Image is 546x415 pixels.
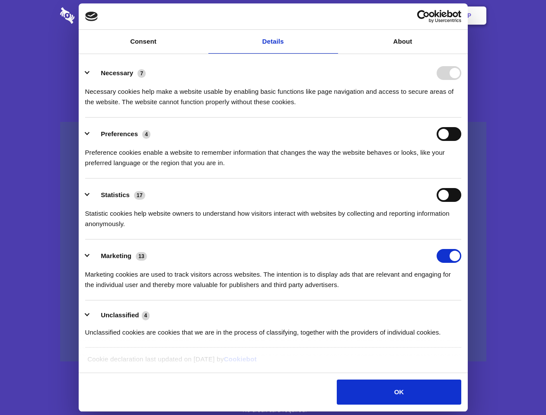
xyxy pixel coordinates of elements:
a: Pricing [254,2,291,29]
label: Preferences [101,130,138,137]
h4: Auto-redaction of sensitive data, encrypted data sharing and self-destructing private chats. Shar... [60,79,486,107]
label: Statistics [101,191,130,198]
label: Marketing [101,252,131,259]
a: Usercentrics Cookiebot - opens in a new window [386,10,461,23]
button: Preferences (4) [85,127,156,141]
button: Statistics (17) [85,188,151,202]
h1: Eliminate Slack Data Loss. [60,39,486,70]
button: Unclassified (4) [85,310,155,321]
div: Marketing cookies are used to track visitors across websites. The intention is to display ads tha... [85,263,461,290]
div: Unclassified cookies are cookies that we are in the process of classifying, together with the pro... [85,321,461,338]
div: Statistic cookies help website owners to understand how visitors interact with websites by collec... [85,202,461,229]
div: Cookie declaration last updated on [DATE] by [81,354,465,371]
span: 7 [137,69,146,78]
a: Details [208,30,338,54]
button: OK [337,380,461,405]
div: Necessary cookies help make a website usable by enabling basic functions like page navigation and... [85,80,461,107]
button: Necessary (7) [85,66,151,80]
a: Contact [351,2,390,29]
span: 17 [134,191,145,200]
img: logo [85,12,98,21]
a: Consent [79,30,208,54]
button: Marketing (13) [85,249,153,263]
a: Login [392,2,430,29]
label: Necessary [101,69,133,77]
span: 4 [142,130,150,139]
img: logo-wordmark-white-trans-d4663122ce5f474addd5e946df7df03e33cb6a1c49d2221995e7729f52c070b2.svg [60,7,134,24]
div: Preference cookies enable a website to remember information that changes the way the website beha... [85,141,461,168]
a: Wistia video thumbnail [60,122,486,362]
span: 13 [136,252,147,261]
span: 4 [142,311,150,320]
a: Cookiebot [224,355,257,363]
iframe: Drift Widget Chat Controller [503,372,536,405]
a: About [338,30,468,54]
